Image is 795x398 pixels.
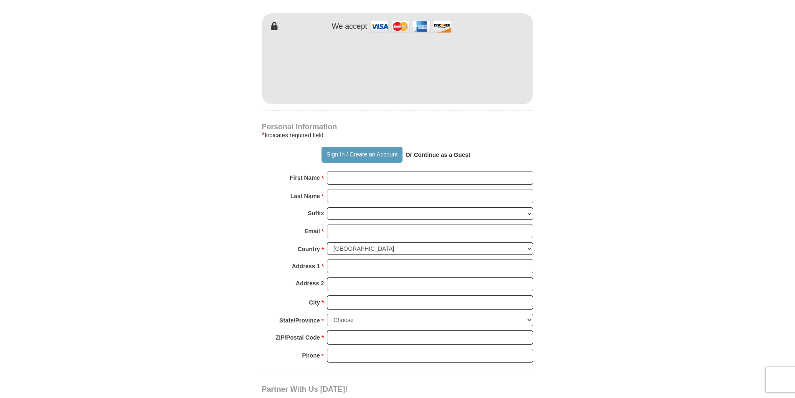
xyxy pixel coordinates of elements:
[276,332,320,343] strong: ZIP/Postal Code
[296,277,324,289] strong: Address 2
[279,315,320,326] strong: State/Province
[292,260,320,272] strong: Address 1
[302,350,320,361] strong: Phone
[298,243,320,255] strong: Country
[369,18,453,35] img: credit cards accepted
[322,147,402,163] button: Sign In / Create an Account
[262,130,533,140] div: Indicates required field
[304,225,320,237] strong: Email
[290,172,320,184] strong: First Name
[262,385,348,393] span: Partner With Us [DATE]!
[405,151,471,158] strong: Or Continue as a Guest
[308,207,324,219] strong: Suffix
[291,190,320,202] strong: Last Name
[309,297,320,308] strong: City
[332,22,367,31] h4: We accept
[262,123,533,130] h4: Personal Information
